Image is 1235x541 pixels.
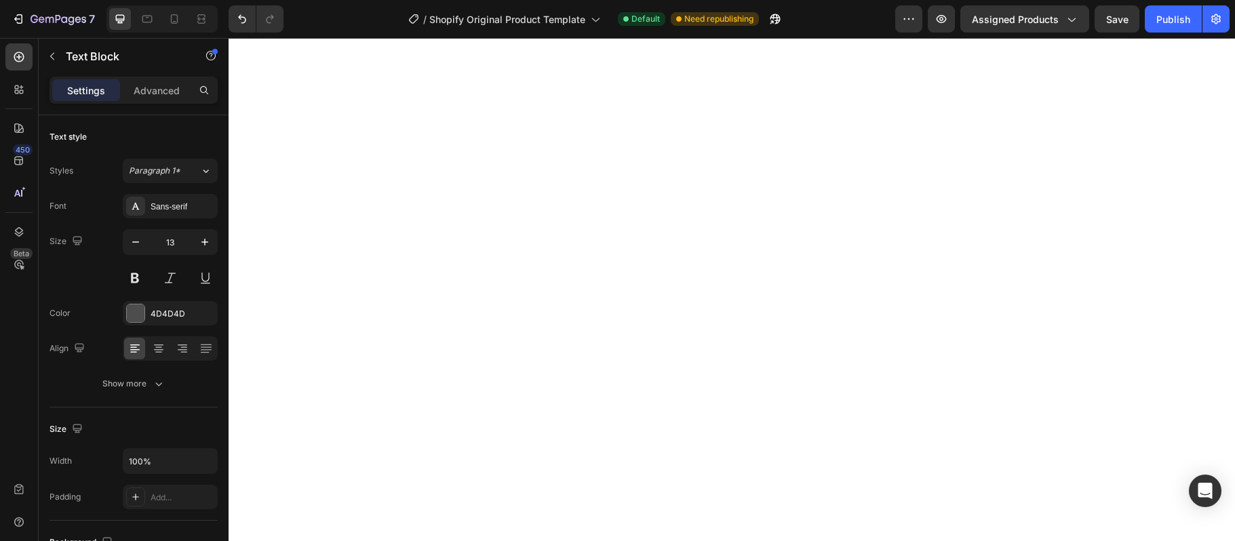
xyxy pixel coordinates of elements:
[50,131,87,143] div: Text style
[972,12,1059,26] span: Assigned Products
[13,144,33,155] div: 450
[151,201,214,213] div: Sans-serif
[1145,5,1202,33] button: Publish
[1106,14,1129,25] span: Save
[423,12,427,26] span: /
[50,233,85,251] div: Size
[429,12,585,26] span: Shopify Original Product Template
[123,449,217,473] input: Auto
[123,159,218,183] button: Paragraph 1*
[102,377,165,390] div: Show more
[129,165,180,177] span: Paragraph 1*
[1156,12,1190,26] div: Publish
[134,83,180,98] p: Advanced
[1189,475,1221,507] div: Open Intercom Messenger
[151,492,214,504] div: Add...
[684,13,753,25] span: Need republishing
[67,83,105,98] p: Settings
[631,13,660,25] span: Default
[50,491,81,503] div: Padding
[229,5,283,33] div: Undo/Redo
[10,248,33,259] div: Beta
[50,455,72,467] div: Width
[229,38,1235,541] iframe: Design area
[50,165,73,177] div: Styles
[960,5,1089,33] button: Assigned Products
[5,5,101,33] button: 7
[89,11,95,27] p: 7
[1095,5,1139,33] button: Save
[50,307,71,319] div: Color
[50,420,85,439] div: Size
[50,372,218,396] button: Show more
[66,48,181,64] p: Text Block
[50,340,87,358] div: Align
[151,308,214,320] div: 4D4D4D
[50,200,66,212] div: Font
